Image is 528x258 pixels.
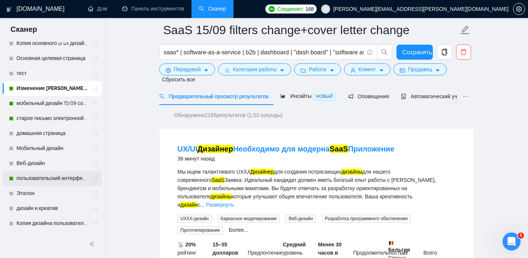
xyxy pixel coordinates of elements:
font: Сканер [10,25,37,34]
span: держатель [92,175,98,181]
a: Мобильный дизайн [16,141,88,156]
span: пользователь [350,67,356,73]
span: параметр [166,67,171,73]
button: параметр [513,3,525,15]
span: держатель [92,220,98,226]
font: Развернуть [206,202,234,208]
span: держатель [92,55,98,61]
span: курсор вниз [280,67,285,73]
font: Продолжительность [353,250,402,256]
span: редактировать [460,25,470,35]
a: Эталон [16,186,88,201]
font: дизайны [341,169,362,175]
a: тест [16,66,88,81]
a: мобильный дизайн 15/09 сопроводительное письмо еще одна первая часть [16,96,88,111]
input: Имя сканера... [163,21,459,39]
span: поиск [159,94,165,99]
a: поискСканер [199,6,226,12]
font: SaaS [212,177,224,183]
span: пользователь [323,6,328,12]
font: Бельгия [388,247,410,253]
font: Автоматический участник торгов [411,93,491,99]
button: Удостоверение личностиПродавецкурсор вниз [393,63,447,75]
a: пользовательский интерфейс UX-дизайн [16,171,88,186]
button: многоточие [457,87,474,105]
font: Передовой [174,66,201,72]
font: дизайны [211,193,232,199]
font: 15–35 долларов [212,241,238,256]
span: робот [401,94,406,99]
span: папка [301,67,306,73]
span: держатель [92,205,98,211]
a: домашняя страница [16,126,88,141]
font: Приложение [348,145,395,153]
font: Сбросить все [162,76,195,82]
font: Мы ищем талантливого UX/UI [178,169,251,175]
font: 5 [519,233,522,238]
font: Средний [283,241,306,247]
font: Соединяет: [277,6,304,12]
button: параметрПередовойкурсор вниз [159,63,215,75]
span: держатель [92,190,98,196]
font: Дизайнер [250,169,274,175]
font: Прототипирование [181,228,220,233]
img: upwork-logo.png [269,6,275,12]
font: Клиент [359,66,376,72]
a: UX/UIДизайнерНеобходимо для модернаSaaSПриложение [178,145,395,153]
font: Обнаружено [174,112,205,118]
font: для создания потрясающих [274,169,341,175]
font: Разработка программного обеспечения [325,216,407,221]
button: поиск [377,45,392,60]
a: Основная целевая страница [16,51,88,66]
span: поиск [377,49,392,55]
a: приборная панельПанель инструментов [122,6,184,12]
a: параметр [513,6,525,12]
button: пользовательКлиенткурсор вниз [344,63,390,75]
span: держатель [92,115,98,121]
a: старое письмо электронной коммерции [16,111,88,126]
span: Удостоверение личности [400,67,405,73]
font: Продавец [408,66,432,72]
iframe: Интерком-чат в режиме реального времени [503,232,521,250]
a: дизайн и креатив [16,201,88,216]
a: Изменение [PERSON_NAME] 15/09 + изменение сопроводительного письма [16,81,88,96]
span: бары [224,67,230,73]
span: копия [437,49,452,55]
button: копия [437,45,452,60]
img: логотип [6,3,12,15]
font: UX/UI [178,145,197,153]
span: курсор вниз [379,67,384,73]
font: НОВЫЙ [316,94,333,99]
font: Инсайты [290,93,311,99]
a: Копия основного ui ux дизайна [16,36,88,51]
span: держатель [92,70,98,76]
span: держатель [92,130,98,136]
font: Более... [229,227,248,233]
a: домДом [88,6,107,12]
span: держатель [92,145,98,151]
span: инфо-круг [367,50,372,55]
font: Предварительный просмотр результатов [169,93,269,99]
font: Необходимо для модерна [233,145,330,153]
span: уведомление [348,94,353,99]
font: 38 минут назад [178,156,215,162]
font: Веб-дизайн [289,216,313,221]
button: барыКатегория работыкурсор вниз [218,63,291,75]
font: ... [200,202,205,208]
button: папкаРаботакурсор вниз [294,63,341,75]
span: курсор вниз [329,67,335,73]
span: курсор вниз [435,67,440,73]
font: для нашего современного [178,169,390,183]
span: двойной левый [89,240,97,248]
font: Сохранять [402,49,432,55]
font: Работа [309,66,326,72]
a: Копия дизайна пользовательского интерфейса Шаблон [16,216,88,231]
span: держатель [92,40,98,46]
span: диаграмма с областями [280,93,286,99]
font: [PERSON_NAME][EMAIL_ADDRESS][PERSON_NAME][DOMAIN_NAME] [333,6,509,12]
span: многоточие [463,94,468,99]
span: курсор вниз [203,67,209,73]
input: Поиск работы фрилансером... [164,48,364,57]
span: удалить [456,49,471,55]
